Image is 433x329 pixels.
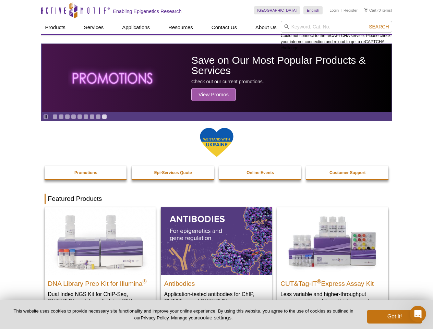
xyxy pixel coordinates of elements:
input: Keyword, Cat. No. [281,21,392,33]
a: The word promotions written in all caps with a glowing effect Save on Our Most Popular Products &... [42,44,392,112]
a: Epi-Services Quote [132,166,215,179]
strong: Epi-Services Quote [154,170,192,175]
li: | [341,6,342,14]
h2: Enabling Epigenetics Research [113,8,182,14]
h2: Antibodies [164,277,268,287]
a: Go to slide 9 [102,114,107,119]
a: Go to slide 7 [89,114,95,119]
a: Online Events [219,166,302,179]
p: Less variable and higher-throughput genome-wide profiling of histone marks​. [280,291,385,305]
a: Go to slide 2 [59,114,64,119]
a: Services [80,21,108,34]
a: Promotions [45,166,128,179]
h2: DNA Library Prep Kit for Illumina [48,277,152,287]
span: Search [369,24,389,29]
h2: CUT&Tag-IT Express Assay Kit [280,277,385,287]
img: We Stand With Ukraine [200,127,234,158]
a: Toggle autoplay [43,114,48,119]
a: Products [41,21,70,34]
strong: Online Events [246,170,274,175]
a: Customer Support [306,166,389,179]
li: (0 items) [364,6,392,14]
a: All Antibodies Antibodies Application-tested antibodies for ChIP, CUT&Tag, and CUT&RUN. [161,207,272,311]
sup: ® [143,278,147,284]
img: Your Cart [364,8,368,12]
h2: Featured Products [45,194,389,204]
p: Dual Index NGS Kit for ChIP-Seq, CUT&RUN, and ds methylated DNA assays. [48,291,152,312]
a: Resources [164,21,197,34]
img: CUT&Tag-IT® Express Assay Kit [277,207,388,275]
a: Go to slide 6 [83,114,88,119]
a: Applications [118,21,154,34]
a: Go to slide 1 [52,114,58,119]
a: Login [329,8,339,13]
a: About Us [251,21,281,34]
a: Go to slide 5 [77,114,82,119]
a: CUT&Tag-IT® Express Assay Kit CUT&Tag-IT®Express Assay Kit Less variable and higher-throughput ge... [277,207,388,311]
strong: Customer Support [329,170,365,175]
article: Save on Our Most Popular Products & Services [42,44,392,112]
p: This website uses cookies to provide necessary site functionality and improve your online experie... [11,308,356,321]
button: cookie settings [197,315,231,320]
a: Cart [364,8,376,13]
a: Privacy Policy [141,315,168,320]
img: DNA Library Prep Kit for Illumina [45,207,156,275]
h2: Save on Our Most Popular Products & Services [191,55,388,76]
img: All Antibodies [161,207,272,275]
button: Search [367,24,391,30]
iframe: Intercom live chat [410,306,426,322]
div: Could not connect to the reCAPTCHA service. Please check your internet connection and reload to g... [281,21,392,51]
p: Application-tested antibodies for ChIP, CUT&Tag, and CUT&RUN. [164,291,268,305]
a: English [303,6,323,14]
img: The word promotions written in all caps with a glowing effect [68,61,158,96]
a: Go to slide 4 [71,114,76,119]
a: Contact Us [207,21,241,34]
span: View Promos [191,88,236,101]
a: Go to slide 8 [96,114,101,119]
sup: ® [317,278,321,284]
strong: Promotions [74,170,97,175]
button: Got it! [367,310,422,324]
a: [GEOGRAPHIC_DATA] [254,6,300,14]
p: Check out our current promotions. [191,78,388,85]
a: Go to slide 3 [65,114,70,119]
a: Register [344,8,358,13]
a: DNA Library Prep Kit for Illumina DNA Library Prep Kit for Illumina® Dual Index NGS Kit for ChIP-... [45,207,156,318]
